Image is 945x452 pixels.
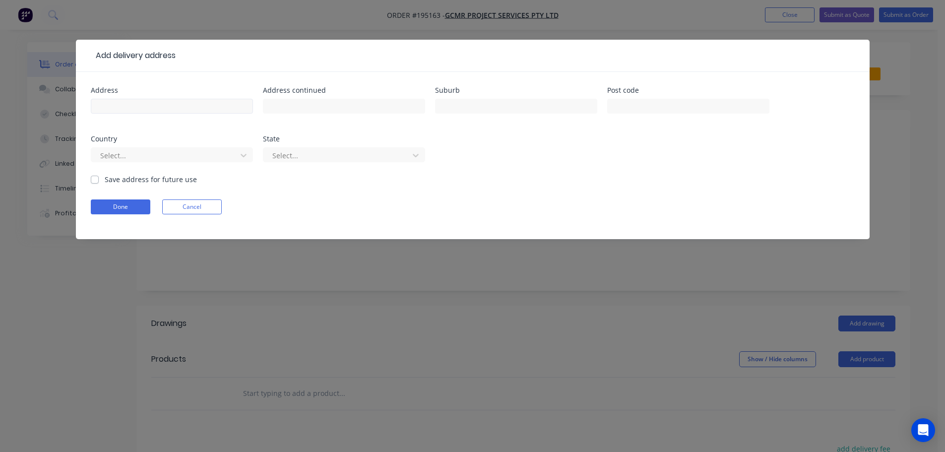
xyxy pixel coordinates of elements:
[105,174,197,185] label: Save address for future use
[435,87,597,94] div: Suburb
[162,199,222,214] button: Cancel
[911,418,935,442] div: Open Intercom Messenger
[607,87,769,94] div: Post code
[91,87,253,94] div: Address
[91,50,176,62] div: Add delivery address
[91,135,253,142] div: Country
[263,135,425,142] div: State
[263,87,425,94] div: Address continued
[91,199,150,214] button: Done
